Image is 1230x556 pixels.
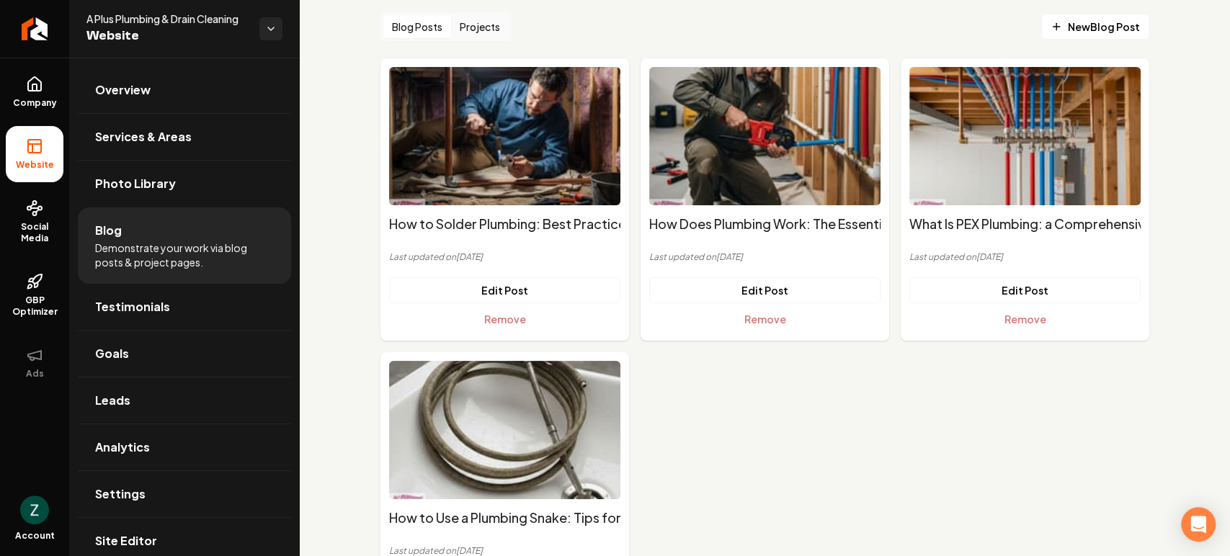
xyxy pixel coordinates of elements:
a: GBP Optimizer [6,261,63,329]
a: Services & Areas [78,114,291,160]
button: Remove [909,306,1141,332]
a: Overview [78,67,291,113]
img: What Is PEX Plumbing: a Comprehensive Guide for Beginners's featured image [909,67,1141,205]
a: Edit Post [649,277,881,303]
a: Testimonials [78,284,291,330]
p: Last updated on [DATE] [909,251,1141,263]
button: Ads [6,335,63,391]
span: Ads [20,368,50,380]
a: Leads [78,377,291,423]
span: New Blog Post [1051,19,1140,35]
img: Zach D [20,496,49,524]
span: Photo Library [95,175,176,192]
span: Testimonials [95,298,170,315]
h2: How Does Plumbing Work: The Essentials of Water Systems [649,214,881,234]
p: Last updated on [DATE] [389,251,620,263]
img: How to Solder Plumbing: Best Practices for Strong Connections's featured image [389,67,620,205]
div: Open Intercom Messenger [1181,507,1216,542]
h2: How to Use a Plumbing Snake: Tips for Beginners [389,508,620,528]
span: Services & Areas [95,128,192,145]
span: GBP Optimizer [6,295,63,318]
a: Goals [78,331,291,377]
a: Settings [78,471,291,517]
button: Blog Posts [383,15,451,38]
button: Open user button [20,496,49,524]
a: Photo Library [78,161,291,207]
button: Projects [451,15,509,38]
button: Remove [389,306,620,332]
span: Settings [95,485,146,503]
span: Social Media [6,221,63,244]
a: Social Media [6,188,63,256]
span: Blog [95,222,122,239]
span: Site Editor [95,532,157,550]
h2: What Is PEX Plumbing: a Comprehensive Guide for Beginners [909,214,1141,234]
h2: How to Solder Plumbing: Best Practices for Strong Connections [389,214,620,234]
span: Website [86,26,248,46]
a: Edit Post [389,277,620,303]
img: How to Use a Plumbing Snake: Tips for Beginners's featured image [389,361,620,499]
span: Demonstrate your work via blog posts & project pages. [95,241,274,269]
span: Company [7,97,63,109]
a: Analytics [78,424,291,470]
span: Website [10,159,60,171]
p: Last updated on [DATE] [649,251,881,263]
img: How Does Plumbing Work: The Essentials of Water Systems's featured image [649,67,881,205]
button: Remove [649,306,881,332]
span: A Plus Plumbing & Drain Cleaning [86,12,248,26]
span: Account [15,530,55,542]
a: NewBlog Post [1041,14,1149,40]
span: Overview [95,81,151,99]
span: Leads [95,392,130,409]
span: Goals [95,345,129,362]
a: Company [6,64,63,120]
img: Rebolt Logo [22,17,48,40]
span: Analytics [95,439,150,456]
a: Edit Post [909,277,1141,303]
